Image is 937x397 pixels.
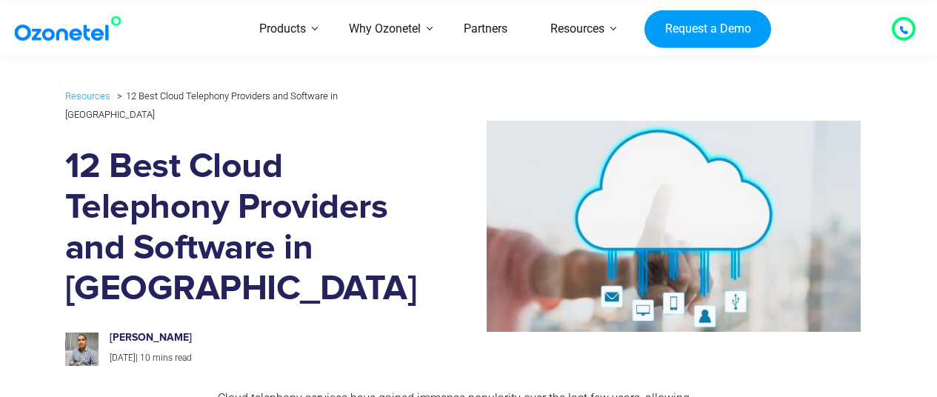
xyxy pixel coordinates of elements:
a: Why Ozonetel [327,3,442,56]
p: | [110,350,386,367]
span: [DATE] [110,353,136,363]
a: Resources [65,87,110,104]
a: Request a Demo [644,10,771,48]
span: mins read [153,353,192,363]
a: Partners [442,3,529,56]
li: 12 Best Cloud Telephony Providers and Software in [GEOGRAPHIC_DATA] [65,87,338,119]
a: Resources [529,3,626,56]
img: prashanth-kancherla_avatar-200x200.jpeg [65,333,99,366]
span: 10 [140,353,150,363]
h1: 12 Best Cloud Telephony Providers and Software in [GEOGRAPHIC_DATA] [65,147,401,310]
a: Products [238,3,327,56]
h6: [PERSON_NAME] [110,332,386,344]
